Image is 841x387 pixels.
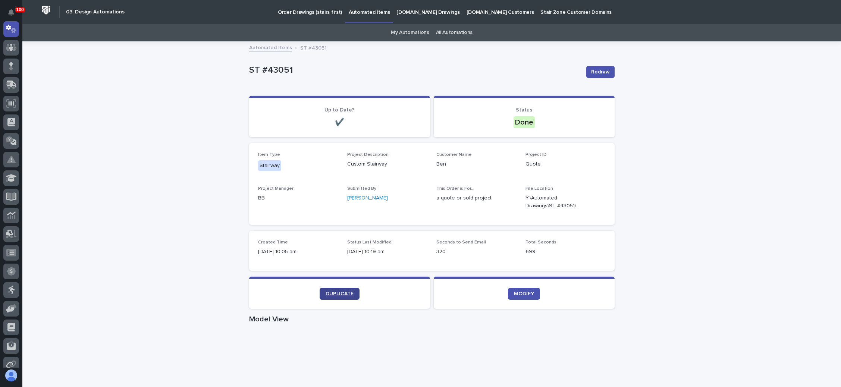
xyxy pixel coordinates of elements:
p: Ben [436,160,517,168]
p: a quote or sold project [436,194,517,202]
h1: Model View [249,315,615,324]
span: MODIFY [514,291,534,296]
button: Notifications [3,4,19,20]
p: ST #43051 [249,65,580,76]
p: BB [258,194,338,202]
span: Seconds to Send Email [436,240,486,245]
button: Redraw [586,66,615,78]
span: DUPLICATE [326,291,354,296]
span: Customer Name [436,152,472,157]
span: Status [516,107,532,113]
span: Project Manager [258,186,294,191]
p: Quote [525,160,606,168]
p: ✔️ [258,118,421,127]
span: Project Description [347,152,389,157]
span: Created Time [258,240,288,245]
p: 699 [525,248,606,256]
: Y:\Automated Drawings\ST #43051\ [525,194,588,210]
span: Project ID [525,152,547,157]
span: Redraw [591,68,610,76]
p: 320 [436,248,517,256]
div: Done [514,116,535,128]
a: My Automations [391,24,429,41]
a: DUPLICATE [320,288,360,300]
h2: 03. Design Automations [66,9,125,15]
p: [DATE] 10:19 am [347,248,427,256]
a: All Automations [436,24,473,41]
p: [DATE] 10:05 am [258,248,338,256]
a: [PERSON_NAME] [347,194,388,202]
img: Workspace Logo [39,3,53,17]
span: Status Last Modified [347,240,392,245]
div: Stairway [258,160,281,171]
span: File Location [525,186,553,191]
button: users-avatar [3,368,19,383]
p: Custom Stairway [347,160,427,168]
span: This Order is For... [436,186,474,191]
div: Notifications100 [9,9,19,21]
p: ST #43051 [300,43,327,51]
p: 100 [16,7,24,12]
a: Automated Items [249,43,292,51]
span: Submitted By [347,186,376,191]
a: MODIFY [508,288,540,300]
span: Item Type [258,152,280,157]
span: Up to Date? [324,107,354,113]
span: Total Seconds [525,240,556,245]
